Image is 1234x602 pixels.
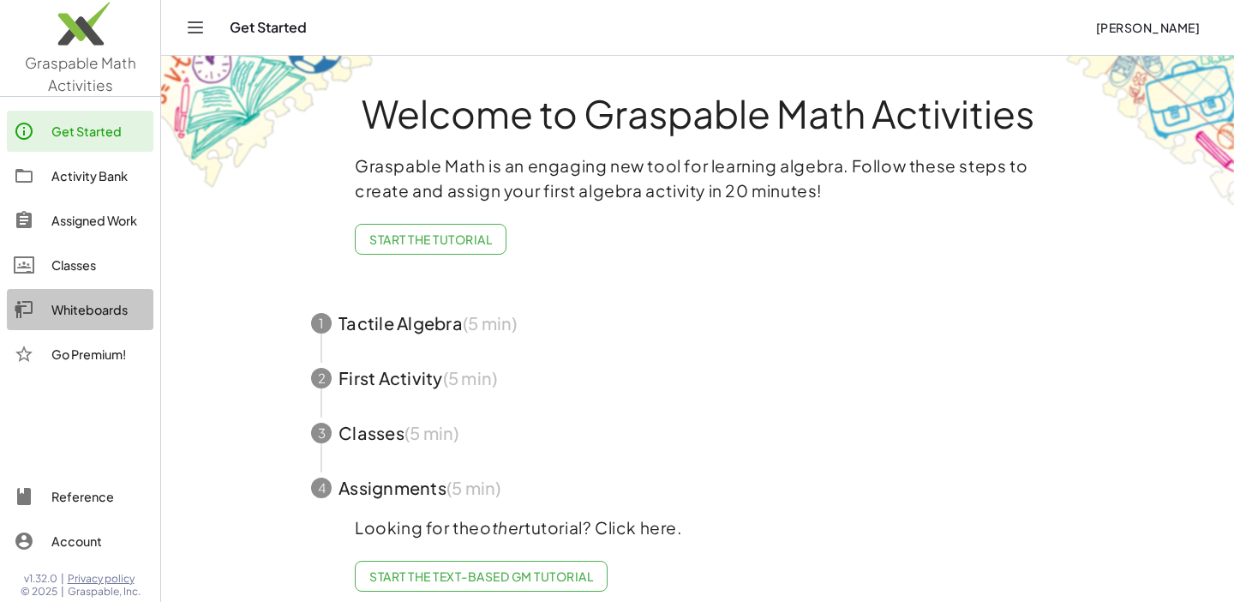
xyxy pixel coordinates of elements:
a: Get Started [7,111,153,152]
p: Graspable Math is an engaging new tool for learning algebra. Follow these steps to create and ass... [355,154,1040,203]
span: [PERSON_NAME] [1095,20,1200,35]
button: Start the Tutorial [355,224,506,255]
button: 3Classes(5 min) [291,406,1105,461]
div: Assigned Work [51,210,147,231]
div: Activity Bank [51,166,147,186]
div: Get Started [51,121,147,141]
button: Toggle navigation [182,14,209,41]
span: Start the Tutorial [369,232,492,247]
button: [PERSON_NAME] [1081,12,1213,43]
span: Graspable Math Activities [25,53,136,94]
span: v1.32.0 [24,572,57,586]
a: Classes [7,244,153,286]
span: Graspable, Inc. [68,585,141,599]
div: Account [51,531,147,551]
span: | [61,585,64,599]
p: Looking for the tutorial? Click here. [355,515,1040,540]
a: Account [7,521,153,562]
div: 2 [311,368,332,388]
button: 2First Activity(5 min) [291,351,1105,406]
div: Go Premium! [51,344,147,364]
a: Reference [7,476,153,517]
em: other [480,517,524,538]
span: © 2025 [21,585,57,599]
div: Classes [51,255,147,275]
div: Whiteboards [51,299,147,320]
button: 4Assignments(5 min) [291,461,1105,515]
a: Start the Text-based GM Tutorial [355,561,608,592]
a: Privacy policy [68,572,141,586]
h1: Welcome to Graspable Math Activities [279,93,1116,133]
a: Activity Bank [7,155,153,196]
div: 3 [311,423,332,443]
a: Assigned Work [7,200,153,241]
span: Start the Text-based GM Tutorial [369,569,593,584]
div: 1 [311,313,332,334]
button: 1Tactile Algebra(5 min) [291,296,1105,351]
div: Reference [51,486,147,507]
img: get-started-bg-ul-Ceg4j33I.png [161,54,375,190]
div: 4 [311,478,332,498]
span: | [61,572,64,586]
a: Whiteboards [7,289,153,330]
